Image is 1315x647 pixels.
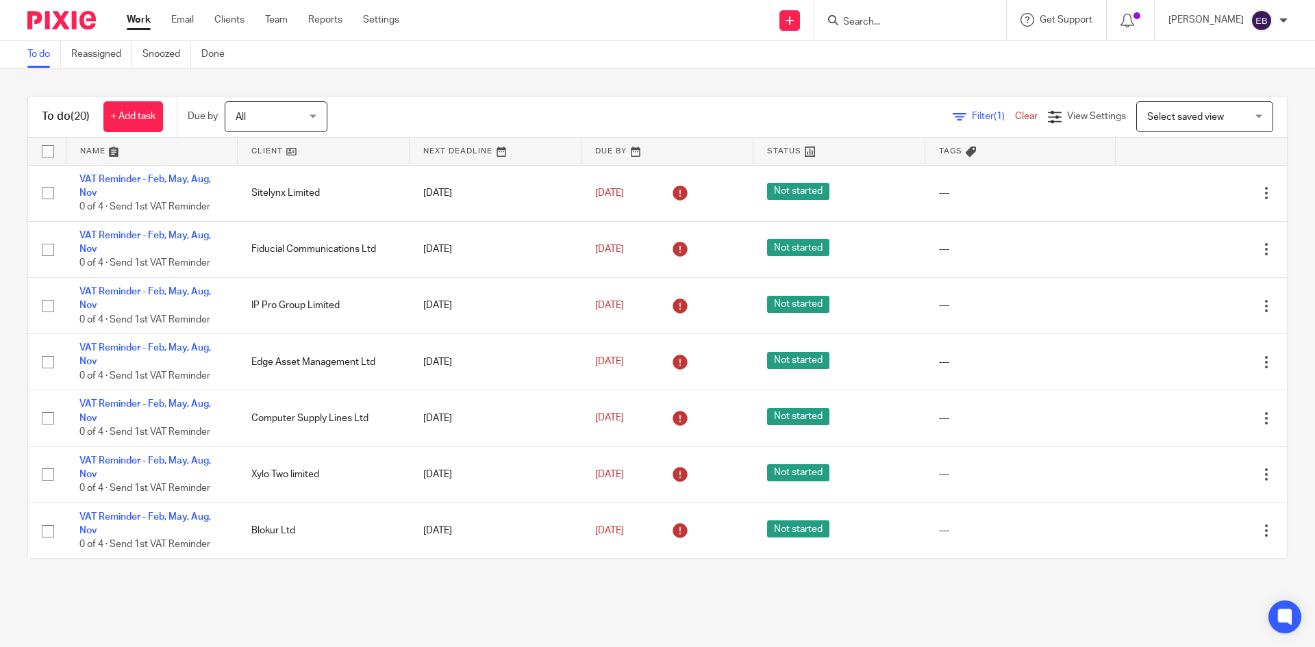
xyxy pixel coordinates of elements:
[595,470,624,479] span: [DATE]
[79,483,210,493] span: 0 of 4 · Send 1st VAT Reminder
[410,503,581,559] td: [DATE]
[994,112,1005,121] span: (1)
[238,446,410,503] td: Xylo Two limited
[79,399,211,422] a: VAT Reminder - Feb, May, Aug, Nov
[767,239,829,256] span: Not started
[939,468,1101,481] div: ---
[767,408,829,425] span: Not started
[71,41,132,68] a: Reassigned
[27,41,61,68] a: To do
[939,299,1101,312] div: ---
[238,503,410,559] td: Blokur Ltd
[42,110,90,124] h1: To do
[595,357,624,367] span: [DATE]
[236,112,246,122] span: All
[79,231,211,254] a: VAT Reminder - Feb, May, Aug, Nov
[410,390,581,446] td: [DATE]
[1015,112,1038,121] a: Clear
[410,165,581,221] td: [DATE]
[939,411,1101,425] div: ---
[79,202,210,212] span: 0 of 4 · Send 1st VAT Reminder
[939,242,1101,256] div: ---
[410,334,581,390] td: [DATE]
[238,277,410,333] td: IP Pro Group Limited
[767,520,829,537] span: Not started
[410,446,581,503] td: [DATE]
[171,13,194,27] a: Email
[79,343,211,366] a: VAT Reminder - Feb, May, Aug, Nov
[767,183,829,200] span: Not started
[79,540,210,550] span: 0 of 4 · Send 1st VAT Reminder
[214,13,245,27] a: Clients
[767,352,829,369] span: Not started
[79,259,210,268] span: 0 of 4 · Send 1st VAT Reminder
[595,414,624,423] span: [DATE]
[201,41,235,68] a: Done
[595,244,624,254] span: [DATE]
[188,110,218,123] p: Due by
[79,456,211,479] a: VAT Reminder - Feb, May, Aug, Nov
[939,524,1101,537] div: ---
[79,371,210,381] span: 0 of 4 · Send 1st VAT Reminder
[842,16,965,29] input: Search
[767,296,829,313] span: Not started
[363,13,399,27] a: Settings
[238,334,410,390] td: Edge Asset Management Ltd
[79,175,211,198] a: VAT Reminder - Feb, May, Aug, Nov
[410,277,581,333] td: [DATE]
[939,147,962,155] span: Tags
[238,221,410,277] td: Fiducial Communications Ltd
[595,526,624,535] span: [DATE]
[1040,15,1092,25] span: Get Support
[410,221,581,277] td: [DATE]
[79,427,210,437] span: 0 of 4 · Send 1st VAT Reminder
[767,464,829,481] span: Not started
[1067,112,1126,121] span: View Settings
[71,111,90,122] span: (20)
[79,512,211,535] a: VAT Reminder - Feb, May, Aug, Nov
[595,188,624,198] span: [DATE]
[238,165,410,221] td: Sitelynx Limited
[127,13,151,27] a: Work
[79,287,211,310] a: VAT Reminder - Feb, May, Aug, Nov
[308,13,342,27] a: Reports
[1168,13,1244,27] p: [PERSON_NAME]
[1147,112,1224,122] span: Select saved view
[972,112,1015,121] span: Filter
[79,315,210,325] span: 0 of 4 · Send 1st VAT Reminder
[265,13,288,27] a: Team
[939,355,1101,369] div: ---
[238,390,410,446] td: Computer Supply Lines Ltd
[939,186,1101,200] div: ---
[103,101,163,132] a: + Add task
[27,11,96,29] img: Pixie
[1251,10,1273,31] img: svg%3E
[142,41,191,68] a: Snoozed
[595,301,624,310] span: [DATE]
